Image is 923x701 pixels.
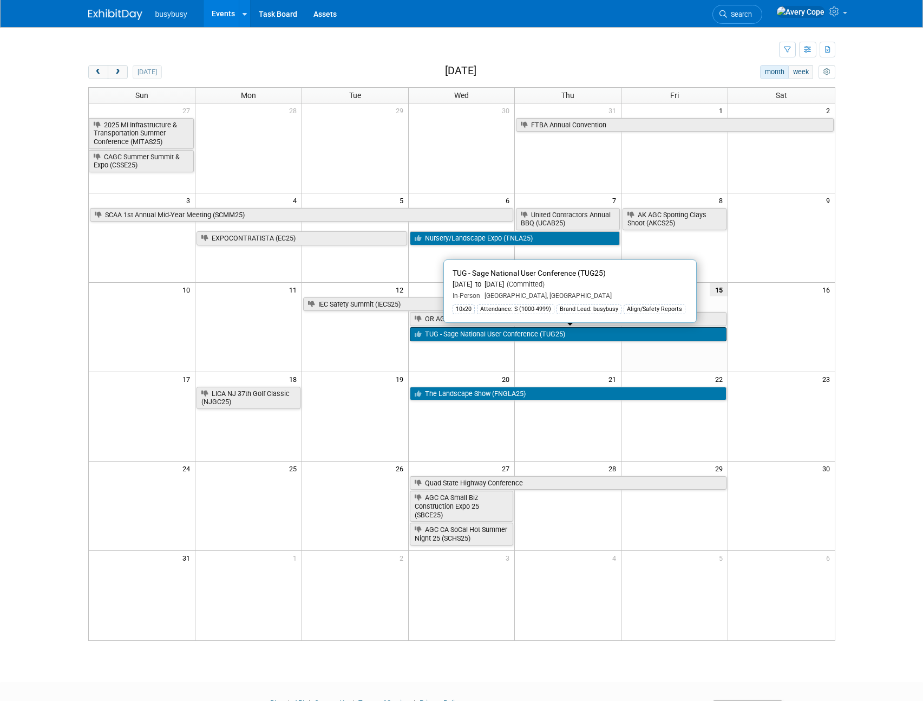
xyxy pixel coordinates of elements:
a: OR AGC Summer Convention 25 (ORSC25) [410,312,727,326]
div: [DATE] to [DATE] [453,280,688,289]
span: 6 [825,551,835,564]
span: 16 [821,283,835,296]
span: 10 [181,283,195,296]
span: 19 [395,372,408,386]
a: United Contractors Annual BBQ (UCAB25) [516,208,620,230]
a: Nursery/Landscape Expo (TNLA25) [410,231,620,245]
span: [GEOGRAPHIC_DATA], [GEOGRAPHIC_DATA] [480,292,612,300]
a: LICA NJ 37th Golf Classic (NJGC25) [197,387,300,409]
span: 18 [288,372,302,386]
a: The Landscape Show (FNGLA25) [410,387,727,401]
span: In-Person [453,292,480,300]
span: 3 [505,551,514,564]
span: 4 [611,551,621,564]
a: FTBA Annual Convention [516,118,833,132]
span: 11 [288,283,302,296]
span: Thu [561,91,574,100]
a: SCAA 1st Annual Mid-Year Meeting (SCMM25) [90,208,514,222]
img: ExhibitDay [88,9,142,20]
span: 25 [288,462,302,475]
span: (Committed) [504,280,545,288]
span: 2 [825,103,835,117]
span: 7 [611,193,621,207]
span: Sun [135,91,148,100]
span: 29 [395,103,408,117]
div: Attendance: S (1000-4999) [477,304,554,314]
div: 10x20 [453,304,475,314]
a: Search [712,5,762,24]
a: AGC CA SoCal Hot Summer Night 25 (SCHS25) [410,523,514,545]
button: prev [88,65,108,79]
span: 31 [607,103,621,117]
span: 31 [181,551,195,564]
button: month [760,65,789,79]
span: Wed [454,91,469,100]
span: busybusy [155,10,187,18]
span: 21 [607,372,621,386]
span: 17 [181,372,195,386]
span: 1 [718,103,728,117]
span: 23 [821,372,835,386]
a: 2025 MI Infrastructure & Transportation Summer Conference (MITAS25) [89,118,194,149]
a: IEC Safety Summit (IECS25) [303,297,620,311]
span: 5 [718,551,728,564]
a: CAGC Summer Summit & Expo (CSSE25) [89,150,194,172]
span: 3 [185,193,195,207]
span: Sat [776,91,787,100]
span: 6 [505,193,514,207]
span: 12 [395,283,408,296]
span: 29 [714,462,728,475]
span: 24 [181,462,195,475]
button: week [788,65,813,79]
span: Fri [670,91,679,100]
span: 27 [501,462,514,475]
div: Align/Safety Reports [624,304,685,314]
a: AGC CA Small Biz Construction Expo 25 (SBCE25) [410,491,514,522]
button: myCustomButton [819,65,835,79]
div: Brand Lead: busybusy [557,304,621,314]
span: 1 [292,551,302,564]
a: EXPOCONTRATISTA (EC25) [197,231,407,245]
span: TUG - Sage National User Conference (TUG25) [453,269,606,277]
span: 15 [710,283,728,296]
span: 28 [288,103,302,117]
span: 9 [825,193,835,207]
a: AK AGC Sporting Clays Shoot (AKCS25) [623,208,726,230]
span: 27 [181,103,195,117]
span: 5 [398,193,408,207]
span: 30 [501,103,514,117]
a: TUG - Sage National User Conference (TUG25) [410,327,727,341]
button: next [108,65,128,79]
span: Mon [241,91,256,100]
span: Tue [349,91,361,100]
span: 20 [501,372,514,386]
span: 30 [821,462,835,475]
span: 2 [398,551,408,564]
button: [DATE] [133,65,161,79]
h2: [DATE] [445,65,476,77]
span: 4 [292,193,302,207]
i: Personalize Calendar [823,69,830,76]
img: Avery Cope [776,6,825,18]
span: 22 [714,372,728,386]
a: Quad State Highway Conference [410,476,727,490]
span: 8 [718,193,728,207]
span: Search [727,10,752,18]
span: 26 [395,462,408,475]
span: 28 [607,462,621,475]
